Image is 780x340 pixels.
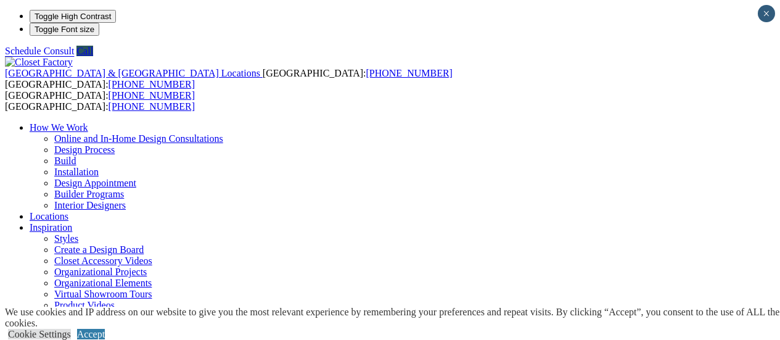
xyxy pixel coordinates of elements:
a: Accept [77,329,105,339]
a: Build [54,155,76,166]
a: Product Videos [54,300,115,310]
a: Locations [30,211,68,222]
a: Schedule Consult [5,46,74,56]
a: Online and In-Home Design Consultations [54,133,223,144]
button: Toggle Font size [30,23,99,36]
span: [GEOGRAPHIC_DATA]: [GEOGRAPHIC_DATA]: [5,68,453,89]
a: Styles [54,233,78,244]
span: Toggle Font size [35,25,94,34]
button: Close [758,5,775,22]
a: [GEOGRAPHIC_DATA] & [GEOGRAPHIC_DATA] Locations [5,68,263,78]
div: We use cookies and IP address on our website to give you the most relevant experience by remember... [5,307,780,329]
a: [PHONE_NUMBER] [109,90,195,101]
span: [GEOGRAPHIC_DATA] & [GEOGRAPHIC_DATA] Locations [5,68,260,78]
a: Builder Programs [54,189,124,199]
a: Closet Accessory Videos [54,255,152,266]
a: Interior Designers [54,200,126,210]
a: How We Work [30,122,88,133]
a: Design Process [54,144,115,155]
a: Create a Design Board [54,244,144,255]
a: [PHONE_NUMBER] [109,101,195,112]
a: Inspiration [30,222,72,233]
a: Design Appointment [54,178,136,188]
a: Cookie Settings [8,329,71,339]
a: Virtual Showroom Tours [54,289,152,299]
a: [PHONE_NUMBER] [109,79,195,89]
a: [PHONE_NUMBER] [366,68,452,78]
span: [GEOGRAPHIC_DATA]: [GEOGRAPHIC_DATA]: [5,90,195,112]
a: Call [76,46,93,56]
a: Organizational Elements [54,278,152,288]
a: Installation [54,167,99,177]
span: Toggle High Contrast [35,12,111,21]
a: Organizational Projects [54,267,147,277]
img: Closet Factory [5,57,73,68]
button: Toggle High Contrast [30,10,116,23]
